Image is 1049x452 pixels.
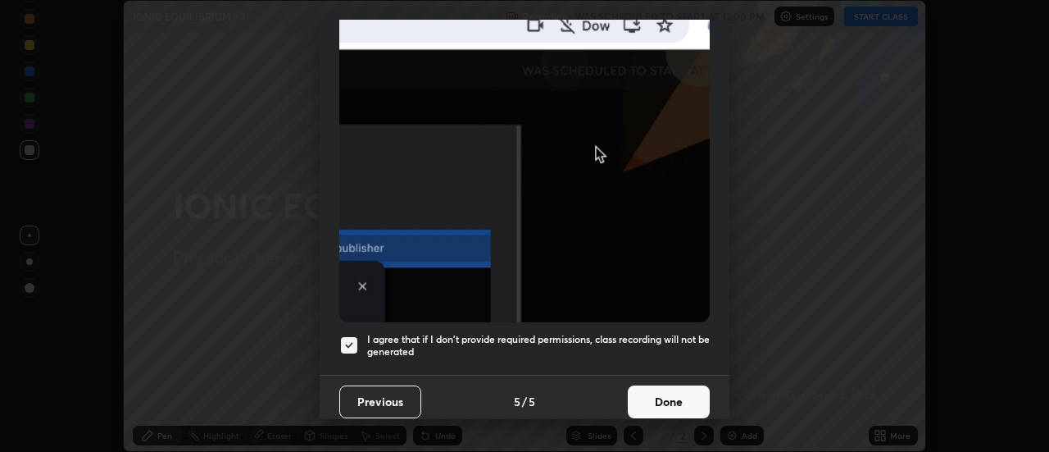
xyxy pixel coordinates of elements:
[339,386,421,418] button: Previous
[522,393,527,410] h4: /
[367,333,710,358] h5: I agree that if I don't provide required permissions, class recording will not be generated
[628,386,710,418] button: Done
[529,393,535,410] h4: 5
[514,393,520,410] h4: 5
